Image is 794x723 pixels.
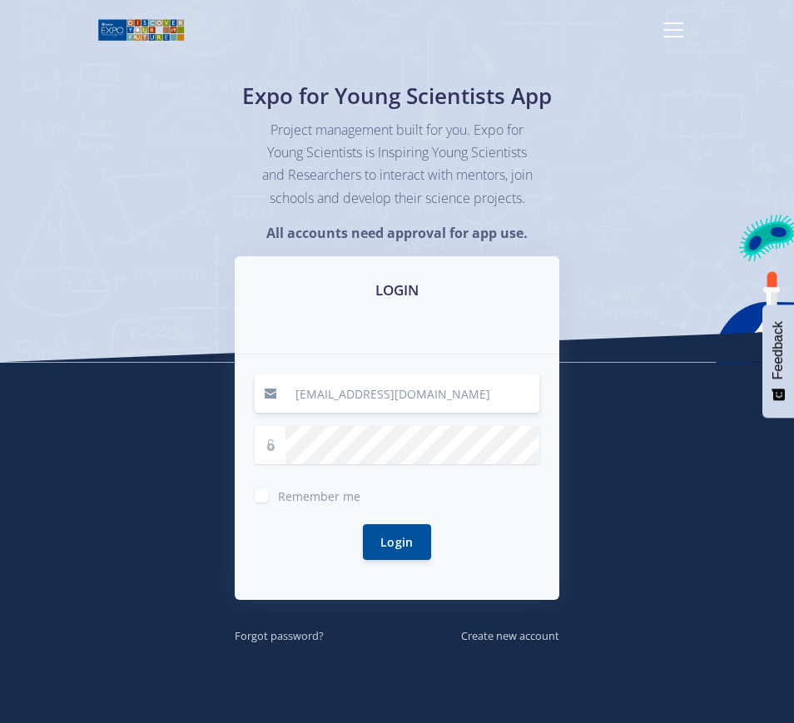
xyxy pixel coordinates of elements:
p: Project management built for you. Expo for Young Scientists is Inspiring Young Scientists and Res... [260,119,534,210]
img: logo01.png [97,17,185,42]
button: Toggle navigation [650,13,697,47]
a: Forgot password? [235,626,324,644]
input: Email / User ID [285,374,539,413]
h3: LOGIN [255,280,539,301]
button: Login [363,524,431,560]
span: Remember me [278,488,360,504]
span: Feedback [771,321,786,379]
strong: All accounts need approval for app use. [266,224,528,242]
h1: Expo for Young Scientists App [185,80,609,112]
small: Forgot password? [235,628,324,643]
small: Create new account [461,628,559,643]
button: Feedback - Show survey [762,305,794,418]
a: Create new account [461,626,559,644]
